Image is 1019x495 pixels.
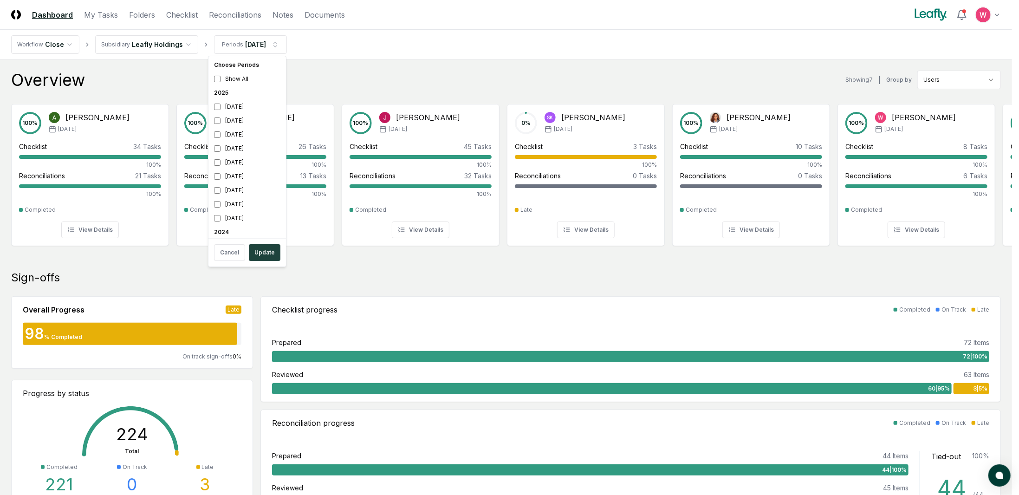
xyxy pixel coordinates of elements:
[214,244,245,261] button: Cancel
[210,225,284,239] div: 2024
[210,197,284,211] div: [DATE]
[210,156,284,169] div: [DATE]
[210,72,284,86] div: Show All
[210,169,284,183] div: [DATE]
[210,211,284,225] div: [DATE]
[210,114,284,128] div: [DATE]
[210,128,284,142] div: [DATE]
[210,58,284,72] div: Choose Periods
[210,100,284,114] div: [DATE]
[210,86,284,100] div: 2025
[210,142,284,156] div: [DATE]
[210,183,284,197] div: [DATE]
[249,244,280,261] button: Update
